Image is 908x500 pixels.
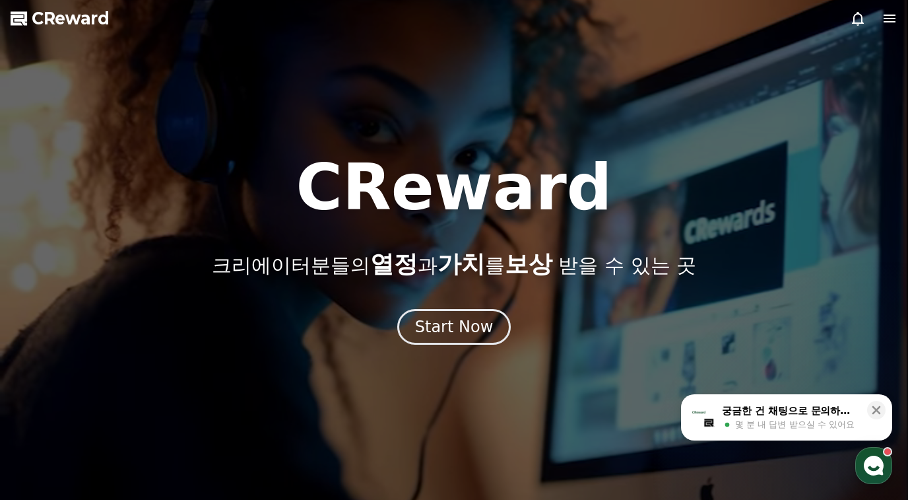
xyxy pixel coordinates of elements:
[170,390,253,423] a: 설정
[4,390,87,423] a: 홈
[296,156,612,219] h1: CReward
[11,8,110,29] a: CReward
[505,250,552,277] span: 보상
[204,410,220,421] span: 설정
[121,411,137,421] span: 대화
[397,309,511,345] button: Start Now
[87,390,170,423] a: 대화
[370,250,418,277] span: 열정
[42,410,49,421] span: 홈
[397,322,511,335] a: Start Now
[438,250,485,277] span: 가치
[415,316,494,338] div: Start Now
[212,251,696,277] p: 크리에이터분들의 과 를 받을 수 있는 곳
[32,8,110,29] span: CReward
